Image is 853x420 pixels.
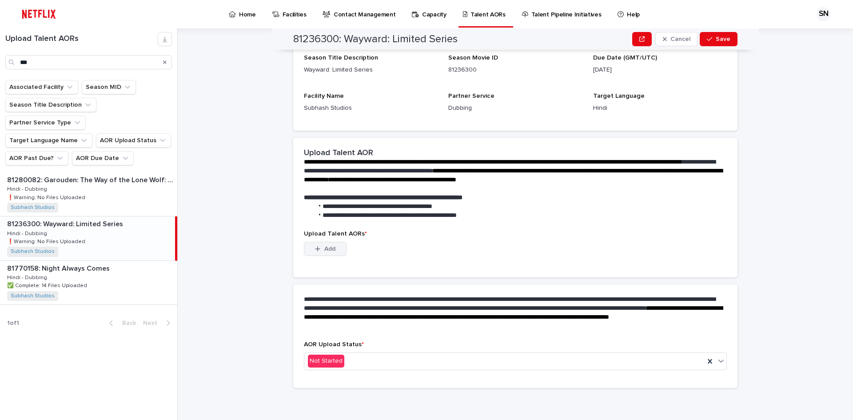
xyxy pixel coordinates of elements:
button: Back [102,319,140,327]
span: Target Language [593,93,645,99]
span: Partner Service [448,93,494,99]
button: Partner Service Type [5,116,86,130]
a: Subhash Studios [11,248,55,255]
p: Hindi - Dubbing [7,184,49,192]
span: Add [324,246,335,252]
div: SN [817,7,831,21]
button: AOR Upload Status [96,133,171,148]
button: Save [700,32,737,46]
p: 81236300: Wayward: Limited Series [7,218,125,228]
button: Season Title Description [5,98,96,112]
span: Next [143,320,163,326]
button: Add [304,242,347,256]
p: ❗️Warning: No Files Uploaded [7,237,87,245]
span: Season Title Description [304,55,378,61]
span: Cancel [670,36,690,42]
p: 81770158: Night Always Comes [7,263,112,273]
span: Due Date (GMT/UTC) [593,55,657,61]
p: Hindi - Dubbing [7,229,49,237]
span: Save [716,36,730,42]
p: Dubbing [448,104,582,113]
img: ifQbXi3ZQGMSEF7WDB7W [18,5,60,23]
input: Search [5,55,172,69]
a: Subhash Studios [11,204,55,211]
button: Cancel [655,32,698,46]
p: 81280082: Garouden: The Way of the Lone Wolf: Season 1 [7,174,175,184]
p: Hindi - Dubbing [7,273,49,281]
p: [DATE] [593,65,727,75]
p: ❗️Warning: No Files Uploaded [7,193,87,201]
button: AOR Past Due? [5,151,68,165]
span: Facility Name [304,93,344,99]
p: Hindi [593,104,727,113]
span: AOR Upload Status [304,341,364,348]
button: Associated Facility [5,80,78,94]
div: Not Started [308,355,344,368]
button: AOR Due Date [72,151,134,165]
h2: 81236300: Wayward: Limited Series [293,33,458,46]
button: Season MID [82,80,136,94]
span: Upload Talent AORs [304,231,367,237]
h1: Upload Talent AORs [5,34,158,44]
span: Season Movie ID [448,55,498,61]
button: Next [140,319,177,327]
button: Target Language Name [5,133,92,148]
span: Back [117,320,136,326]
p: Wayward: Limited Series [304,65,438,75]
p: ✅ Complete: 14 Files Uploaded [7,281,89,289]
p: 81236300 [448,65,582,75]
h2: Upload Talent AOR [304,148,373,158]
a: Subhash Studios [11,293,55,299]
p: Subhash Studios [304,104,438,113]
